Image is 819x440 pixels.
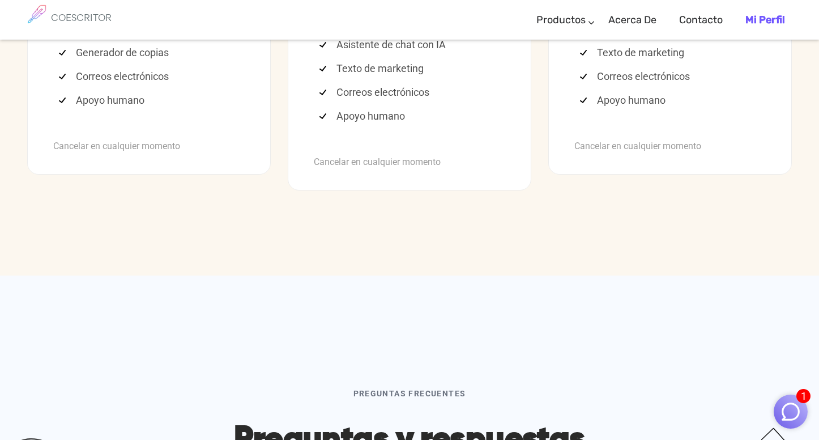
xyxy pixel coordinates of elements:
[76,70,169,82] font: Correos electrónicos
[314,156,441,167] font: Cancelar en cualquier momento
[536,3,586,37] a: Productos
[745,14,785,26] font: Mi perfil
[76,94,144,106] font: Apoyo humano
[336,86,429,98] font: Correos electrónicos
[353,389,466,398] font: Preguntas frecuentes
[51,11,112,24] font: COESCRITOR
[536,14,586,26] font: Productos
[780,401,801,422] img: Cerrar chat
[801,390,807,402] font: 1
[597,94,666,106] font: Apoyo humano
[76,46,169,58] font: Generador de copias
[597,70,690,82] font: Correos electrónicos
[597,46,684,58] font: Texto de marketing
[336,39,446,50] font: Asistente de chat con IA
[574,141,701,151] font: Cancelar en cualquier momento
[53,141,180,151] font: Cancelar en cualquier momento
[679,3,723,37] a: Contacto
[336,110,405,122] font: Apoyo humano
[608,14,656,26] font: Acerca de
[745,3,785,37] a: Mi perfil
[336,62,424,74] font: Texto de marketing
[608,3,656,37] a: Acerca de
[774,395,808,429] button: 1
[679,14,723,26] font: Contacto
